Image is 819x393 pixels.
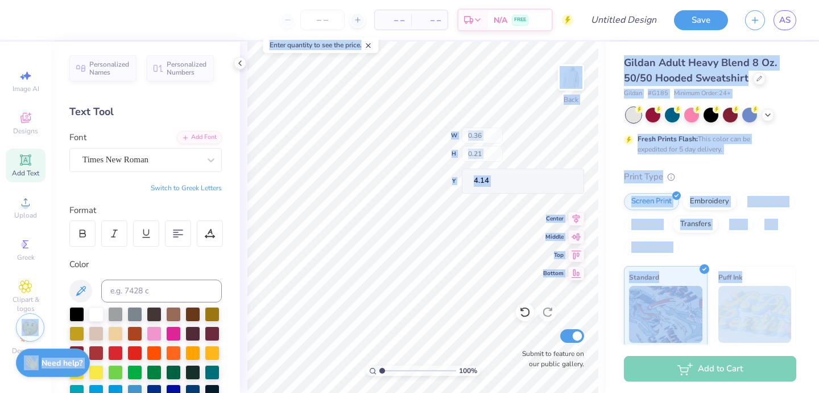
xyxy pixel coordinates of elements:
span: Image AI [13,84,39,93]
label: Font [69,131,86,144]
span: Minimum Order: 24 + [674,89,731,99]
img: Standard [629,286,702,343]
button: Save [674,10,728,30]
div: Rhinestones [624,239,679,256]
span: Gildan [624,89,642,99]
strong: Need help? [42,358,82,369]
span: Gildan Adult Heavy Blend 8 Oz. 50/50 Hooded Sweatshirt [624,56,777,85]
span: Bottom [543,269,564,277]
span: Personalized Names [89,60,130,76]
span: Designs [13,126,38,136]
div: Vinyl [722,216,754,233]
div: This color can be expedited for 5 day delivery. [638,134,777,154]
div: Color [69,258,222,271]
img: Puff Ink [718,286,792,343]
div: Foil [757,216,784,233]
img: Back [560,66,582,89]
span: Personalized Numbers [167,60,207,76]
span: Clipart & logos [6,295,45,313]
span: Center [543,215,564,223]
span: Decorate [12,346,39,355]
input: e.g. 7428 c [101,280,222,302]
div: Format [69,204,223,217]
span: Add Text [12,169,39,178]
div: Applique [624,216,669,233]
span: N/A [494,14,507,26]
input: Untitled Design [582,9,665,31]
span: Greek [17,253,35,262]
div: Enter quantity to see the price. [263,37,379,53]
div: Back [564,95,578,105]
div: Text Tool [69,104,222,120]
span: Upload [14,211,37,220]
span: # G185 [648,89,668,99]
button: Switch to Greek Letters [151,183,222,193]
div: Embroidery [682,193,737,210]
div: Digital Print [740,193,795,210]
div: Add Font [177,131,222,144]
input: – – [300,10,345,30]
span: FREE [514,16,526,24]
span: AS [779,14,791,27]
span: Standard [629,271,659,283]
span: Middle [543,233,564,241]
span: – – [418,14,441,26]
span: Top [543,251,564,259]
label: Submit to feature on our public gallery. [516,349,584,369]
strong: Fresh Prints Flash: [638,134,698,144]
span: Puff Ink [718,271,742,283]
div: Screen Print [624,193,679,210]
a: AS [773,10,796,30]
span: – – [382,14,404,26]
div: Transfers [673,216,718,233]
span: 100 % [459,366,477,376]
div: Print Type [624,170,796,183]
